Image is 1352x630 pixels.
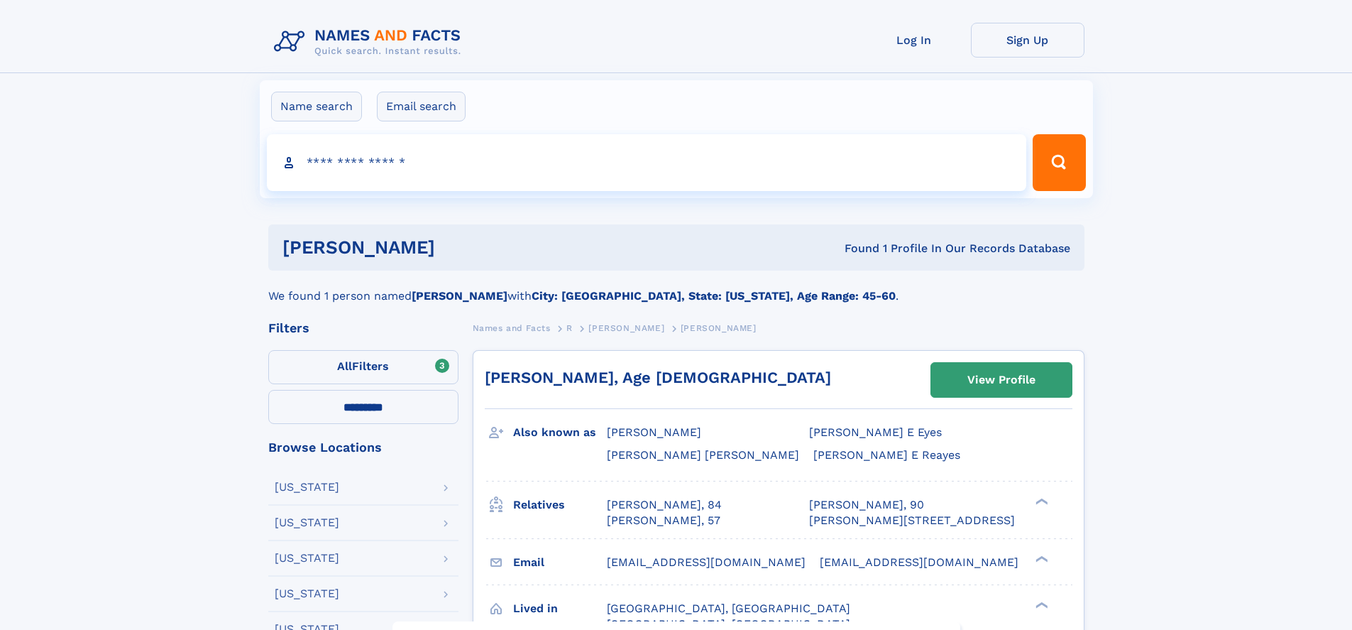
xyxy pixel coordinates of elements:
[681,323,757,333] span: [PERSON_NAME]
[532,289,896,303] b: City: [GEOGRAPHIC_DATA], State: [US_STATE], Age Range: 45-60
[588,319,664,337] a: [PERSON_NAME]
[513,493,607,517] h3: Relatives
[275,553,339,564] div: [US_STATE]
[588,323,664,333] span: [PERSON_NAME]
[607,497,722,513] a: [PERSON_NAME], 84
[268,271,1084,305] div: We found 1 person named with .
[566,323,573,333] span: R
[813,448,960,462] span: [PERSON_NAME] E Reayes
[1033,134,1085,191] button: Search Button
[271,92,362,121] label: Name search
[809,497,924,513] a: [PERSON_NAME], 90
[1032,600,1049,609] div: ❯
[967,364,1035,396] div: View Profile
[1032,554,1049,563] div: ❯
[268,322,458,335] div: Filters
[809,513,1015,528] a: [PERSON_NAME][STREET_ADDRESS]
[857,23,971,58] a: Log In
[473,319,551,337] a: Names and Facts
[513,550,607,575] h3: Email
[268,350,458,384] label: Filters
[275,517,339,528] div: [US_STATE]
[607,448,799,462] span: [PERSON_NAME] [PERSON_NAME]
[282,239,640,256] h1: [PERSON_NAME]
[513,420,607,445] h3: Also known as
[931,363,1072,397] a: View Profile
[337,359,352,373] span: All
[412,289,507,303] b: [PERSON_NAME]
[377,92,466,121] label: Email search
[639,241,1070,256] div: Found 1 Profile In Our Records Database
[268,23,473,61] img: Logo Names and Facts
[607,513,720,528] a: [PERSON_NAME], 57
[275,482,339,493] div: [US_STATE]
[820,555,1018,569] span: [EMAIL_ADDRESS][DOMAIN_NAME]
[275,588,339,599] div: [US_STATE]
[267,134,1027,191] input: search input
[1032,496,1049,506] div: ❯
[607,602,850,615] span: [GEOGRAPHIC_DATA], [GEOGRAPHIC_DATA]
[485,369,831,386] a: [PERSON_NAME], Age [DEMOGRAPHIC_DATA]
[513,597,607,621] h3: Lived in
[809,425,942,439] span: [PERSON_NAME] E Eyes
[268,441,458,454] div: Browse Locations
[971,23,1084,58] a: Sign Up
[566,319,573,337] a: R
[607,425,701,439] span: [PERSON_NAME]
[607,555,806,569] span: [EMAIL_ADDRESS][DOMAIN_NAME]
